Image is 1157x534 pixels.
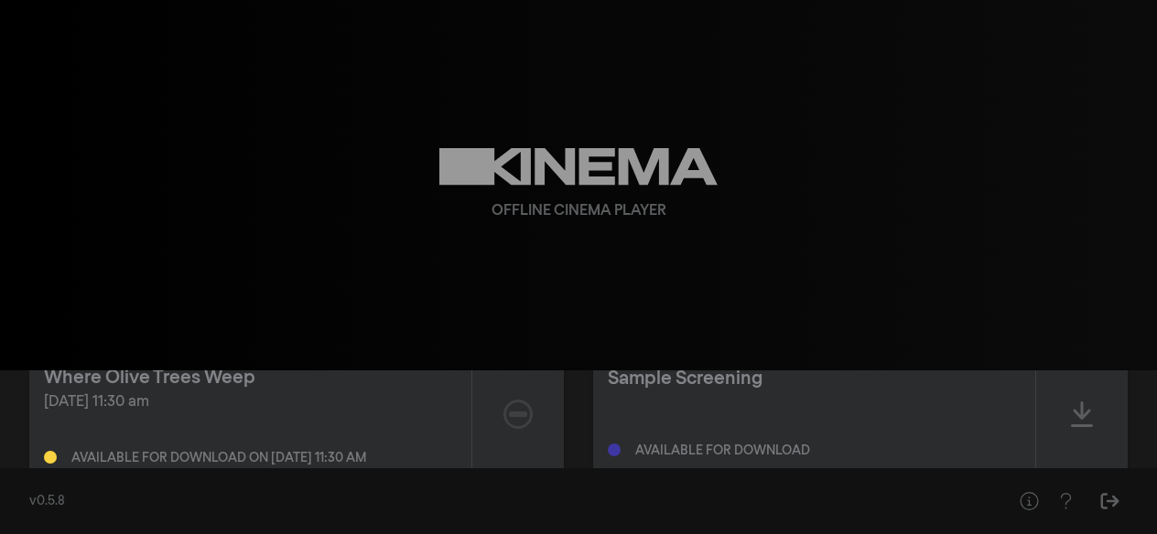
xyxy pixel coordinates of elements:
button: Help [1047,483,1084,519]
div: Available for download [635,444,810,457]
div: v0.5.8 [29,492,974,511]
div: Where Olive Trees Weep [44,364,255,391]
div: Sample Screening [608,365,762,392]
div: [DATE] 11:30 am [44,391,457,413]
button: Sign Out [1091,483,1128,519]
div: Offline Cinema Player [492,200,666,222]
div: Available for download on [DATE] 11:30 am [71,452,366,465]
button: Help [1011,483,1047,519]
